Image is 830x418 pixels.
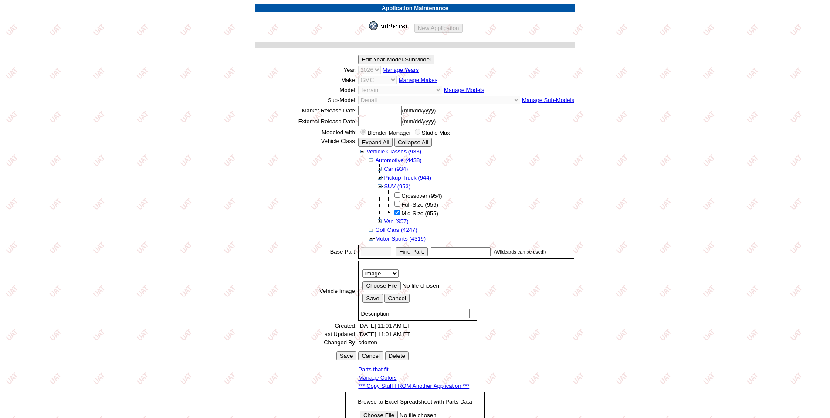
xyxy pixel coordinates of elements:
span: cdorton [358,339,377,346]
td: Changed By: [255,339,357,346]
input: Be careful! Delete cannot be un-done! [385,351,409,360]
td: Make: [255,75,357,85]
img: Expand Motor Sports (4319) [367,234,375,243]
span: Mid-Size (955) [401,210,438,217]
td: Last Updated: [255,330,357,338]
a: Manage Colors [358,374,396,381]
input: Find Part: [396,247,428,256]
td: Base Part: [255,244,357,259]
span: Crossover (954) [401,193,442,199]
td: External Release Date: [255,116,357,126]
input: Cancel [384,294,410,303]
td: Sub-Model: [255,95,357,105]
img: Expand Golf Cars (4247) [367,225,375,234]
td: Vehicle Image: [255,260,357,321]
a: Parts that fit [358,366,388,373]
a: Automotive (4438) [375,157,421,163]
span: [DATE] 11:01 AM ET [358,323,410,329]
a: Manage Sub-Models [522,97,574,103]
input: Edit Year-Model-SubModel [358,55,434,64]
a: Manage Makes [399,77,437,83]
td: (mm/dd/yyyy) [358,105,575,116]
td: Application Maintenance [255,4,575,12]
img: Collapse Automotive (4438) [367,156,375,164]
small: (Wildcards can be used!) [494,249,546,255]
a: Vehicle Classes (933) [366,148,421,155]
a: Motor Sports (4319) [375,235,426,242]
a: Car (934) [384,166,408,172]
input: Cancel [358,351,383,360]
span: Description: [361,310,391,317]
td: Market Release Date: [255,105,357,116]
td: Model: [255,85,357,95]
a: Manage Years [383,67,419,73]
a: Golf Cars (4247) [375,227,417,233]
img: Collapse SUV (953) [376,182,384,190]
td: Created: [255,322,357,330]
img: Expand Car (934) [376,164,384,173]
label: Blender Manager [367,129,411,136]
td: (mm/dd/yyyy) [358,116,575,126]
span: [DATE] 11:01 AM ET [358,331,410,337]
a: Manage Models [444,87,484,93]
a: *** Copy Stuff FROM Another Application *** [358,383,469,389]
input: Collapse All [394,138,432,147]
img: Expand Pickup Truck (944) [376,173,384,182]
p: Browse to Excel Spreadsheet with Parts Data [346,398,484,405]
label: Studio Max [422,129,450,136]
a: Van (957) [384,218,408,224]
a: SUV (953) [384,183,410,190]
td: Modeled with: [255,127,357,136]
input: Save [336,351,356,360]
img: Collapse Vehicle Classes (933) [358,147,366,156]
input: Expand All [358,138,393,147]
td: Year: [255,65,357,75]
input: Save [362,294,383,303]
input: New Application [414,24,463,33]
a: Pickup Truck (944) [384,174,431,181]
img: maint.gif [369,21,413,30]
span: Full-Size (956) [401,201,438,208]
td: Vehicle Class: [255,137,357,243]
img: Expand Van (957) [376,217,384,225]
